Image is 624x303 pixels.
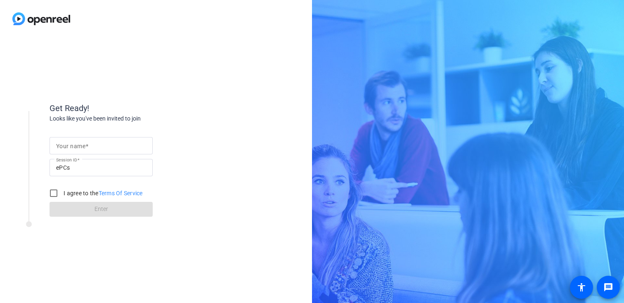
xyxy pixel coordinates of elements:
div: Get Ready! [50,102,215,114]
mat-label: Session ID [56,157,77,162]
div: Looks like you've been invited to join [50,114,215,123]
a: Terms Of Service [99,190,143,196]
label: I agree to the [62,189,143,197]
mat-icon: accessibility [577,282,586,292]
mat-icon: message [603,282,613,292]
mat-label: Your name [56,143,85,149]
